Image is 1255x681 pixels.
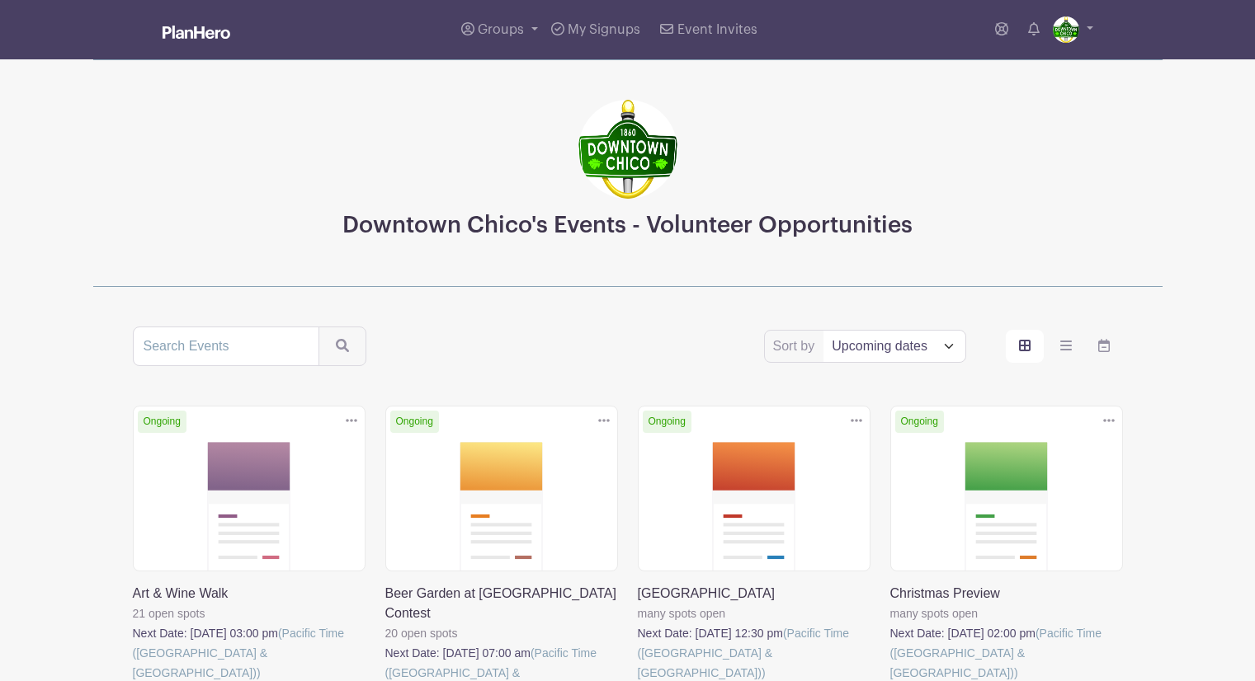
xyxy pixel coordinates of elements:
[578,100,677,199] img: thumbnail_Outlook-gw0oh3o3.png
[773,336,820,356] label: Sort by
[163,26,230,39] img: logo_white-6c42ec7e38ccf1d336a20a19083b03d10ae64f83f12c07503d8b9e83406b4c7d.svg
[478,23,524,36] span: Groups
[133,326,319,366] input: Search Events
[1006,330,1123,363] div: order and view
[568,23,640,36] span: My Signups
[677,23,757,36] span: Event Invites
[1053,16,1079,43] img: thumbnail_Outlook-gw0oh3o3.png
[342,212,913,240] h3: Downtown Chico's Events - Volunteer Opportunities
